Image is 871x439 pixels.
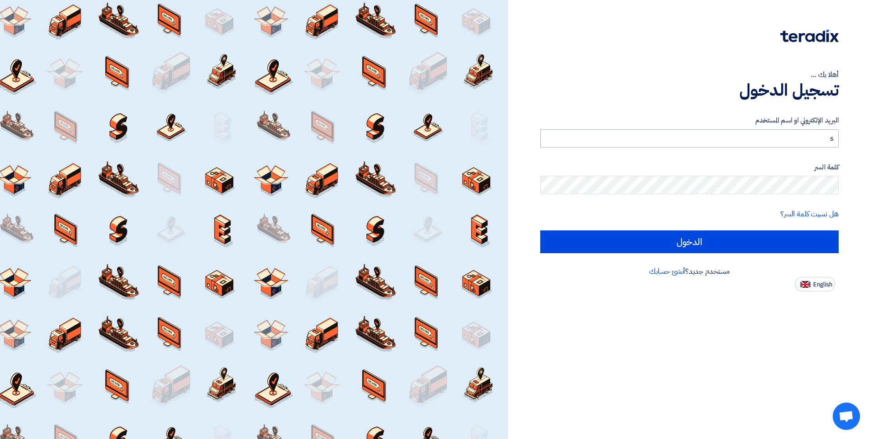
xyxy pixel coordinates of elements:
[540,80,839,100] h1: تسجيل الدخول
[795,277,835,291] button: English
[540,129,839,148] input: أدخل بريد العمل الإلكتروني او اسم المستخدم الخاص بك ...
[540,115,839,126] label: البريد الإلكتروني او اسم المستخدم
[540,266,839,277] div: مستخدم جديد؟
[540,230,839,253] input: الدخول
[833,403,860,430] div: Open chat
[540,69,839,80] div: أهلا بك ...
[780,209,839,219] a: هل نسيت كلمة السر؟
[800,281,810,288] img: en-US.png
[540,162,839,173] label: كلمة السر
[780,30,839,42] img: Teradix logo
[813,281,832,288] span: English
[649,266,685,277] a: أنشئ حسابك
